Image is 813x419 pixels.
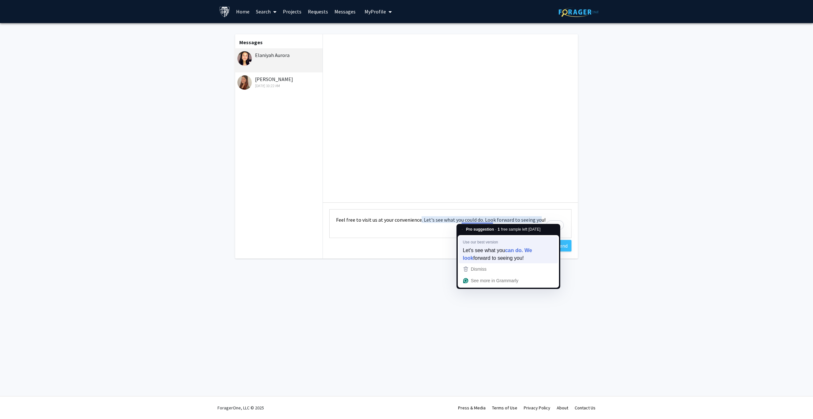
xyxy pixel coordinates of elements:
[237,51,252,66] img: Elaniyah Aurora
[557,405,568,411] a: About
[253,0,280,23] a: Search
[219,6,230,17] img: Johns Hopkins University Logo
[492,405,517,411] a: Terms of Use
[5,390,27,414] iframe: Chat
[553,240,571,251] button: Send
[218,397,264,419] div: ForagerOne, LLC © 2025
[458,405,486,411] a: Press & Media
[524,405,550,411] a: Privacy Policy
[305,0,331,23] a: Requests
[233,0,253,23] a: Home
[237,75,321,89] div: [PERSON_NAME]
[559,7,599,17] img: ForagerOne Logo
[575,405,595,411] a: Contact Us
[237,51,321,59] div: Elaniyah Aurora
[280,0,305,23] a: Projects
[239,39,263,45] b: Messages
[329,209,571,238] textarea: To enrich screen reader interactions, please activate Accessibility in Grammarly extension settings
[237,83,321,89] div: [DATE] 10:22 AM
[365,8,386,15] span: My Profile
[331,0,359,23] a: Messages
[237,75,252,90] img: Kathleen Saussy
